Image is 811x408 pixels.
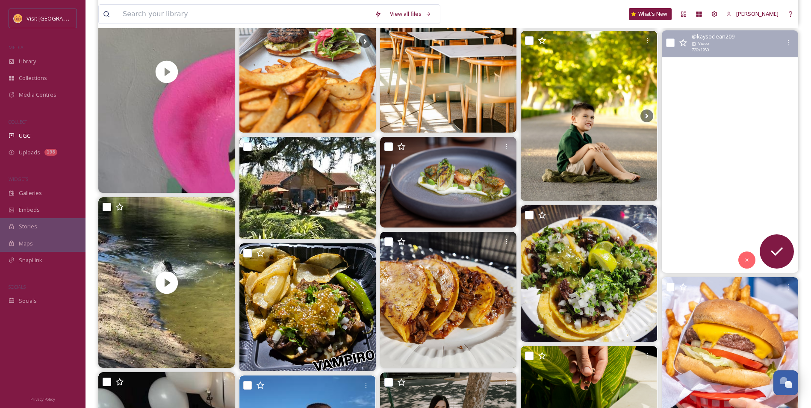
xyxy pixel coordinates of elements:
span: @ kaysoclean209 [692,33,734,41]
span: Visit [GEOGRAPHIC_DATA] [27,14,93,22]
video: Fine like wine🍷 #oakfarmvineyards #winetasting #lodicalifornia #vineyard [662,30,798,273]
span: Video [698,41,709,47]
img: #QuesaBirria #alcarbón #asada #burrito #locostacos209 #locostacos #stockton #stocktoncalifornia #... [380,232,516,368]
img: #tacosalcarbon #QuesaBirria #alcarbón #asada #burrito #locostacos209 #locostacos #stockton #stock... [521,205,657,342]
span: COLLECT [9,118,27,125]
input: Search your library [118,5,370,24]
div: 198 [44,149,57,156]
img: Start with cocktails. Share a few apps. Then come the scallops: golden at the edges, tender throu... [380,137,516,228]
span: Privacy Policy [30,396,55,402]
span: SnapLink [19,256,42,264]
a: Privacy Policy [30,393,55,404]
span: SOCIALS [9,284,26,290]
span: UGC [19,132,30,140]
button: Open Chat [773,370,798,395]
a: What's New [629,8,672,20]
span: 720 x 1280 [692,47,709,53]
span: Library [19,57,36,65]
span: [PERSON_NAME] [736,10,779,18]
a: View all files [386,6,436,22]
img: thumbnail [98,197,235,368]
img: 4 years with this guy. His darling little personality just blossoms more and more every time I se... [521,31,657,201]
span: Maps [19,239,33,248]
a: [PERSON_NAME] [722,6,783,22]
img: #Vampiro #aguadelimón #QuesaBirria #alcarbón #asada #burrito #locostacos209 #locostacos #stockton... [239,243,376,371]
span: Media Centres [19,91,56,99]
span: Galleries [19,189,42,197]
span: Collections [19,74,47,82]
span: MEDIA [9,44,24,50]
span: WIDGETS [9,176,28,182]
span: Socials [19,297,37,305]
span: Stories [19,222,37,231]
video: Stella’s getting get tug work while at the lake 🦴🏋️‍♀️. #stellathedoberman #209doberman #stockton... [98,197,235,368]
span: Uploads [19,148,40,157]
span: Embeds [19,206,40,214]
img: Square%20Social%20Visit%20Lodi.png [14,14,22,23]
img: KRISTIN IS BACK! Kristin is the 6th generation of the family who founded Harney Lane. What a grea... [239,137,376,239]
